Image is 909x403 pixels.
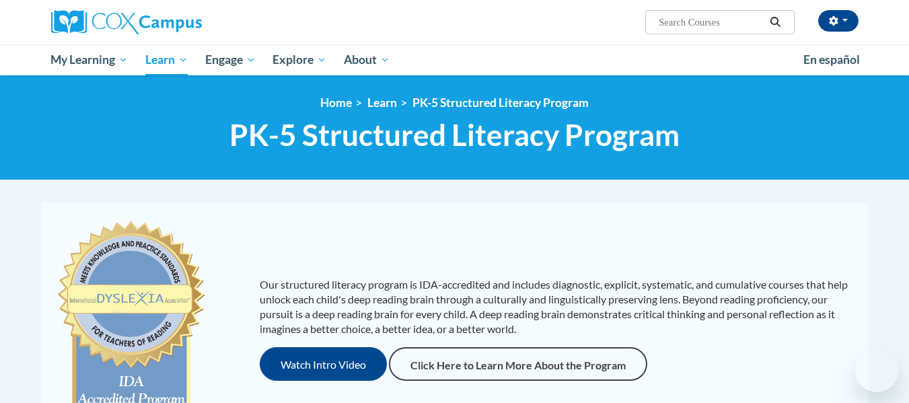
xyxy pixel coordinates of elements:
a: Explore [264,44,335,75]
button: Account Settings [818,10,859,32]
iframe: Button to launch messaging window [855,349,898,392]
span: About [344,52,390,68]
div: Main menu [31,44,879,75]
span: Explore [272,52,326,68]
span: En español [803,52,860,67]
a: Cox Campus [51,10,307,34]
a: Engage [196,44,264,75]
a: Click Here to Learn More About the Program [389,347,647,381]
a: About [335,44,398,75]
img: Cox Campus [51,10,202,34]
p: Our structured literacy program is IDA-accredited and includes diagnostic, explicit, systematic, ... [260,277,855,336]
a: En español [795,46,869,74]
button: Search [765,14,785,30]
span: My Learning [50,52,128,68]
a: Learn [367,96,397,110]
span: PK-5 Structured Literacy Program [229,117,680,153]
input: Search Courses [657,14,765,30]
span: Engage [205,52,256,68]
button: Watch Intro Video [260,347,387,381]
span: Learn [145,52,188,68]
a: My Learning [42,44,137,75]
a: PK-5 Structured Literacy Program [412,96,589,110]
a: Home [320,96,352,110]
a: Learn [137,44,196,75]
